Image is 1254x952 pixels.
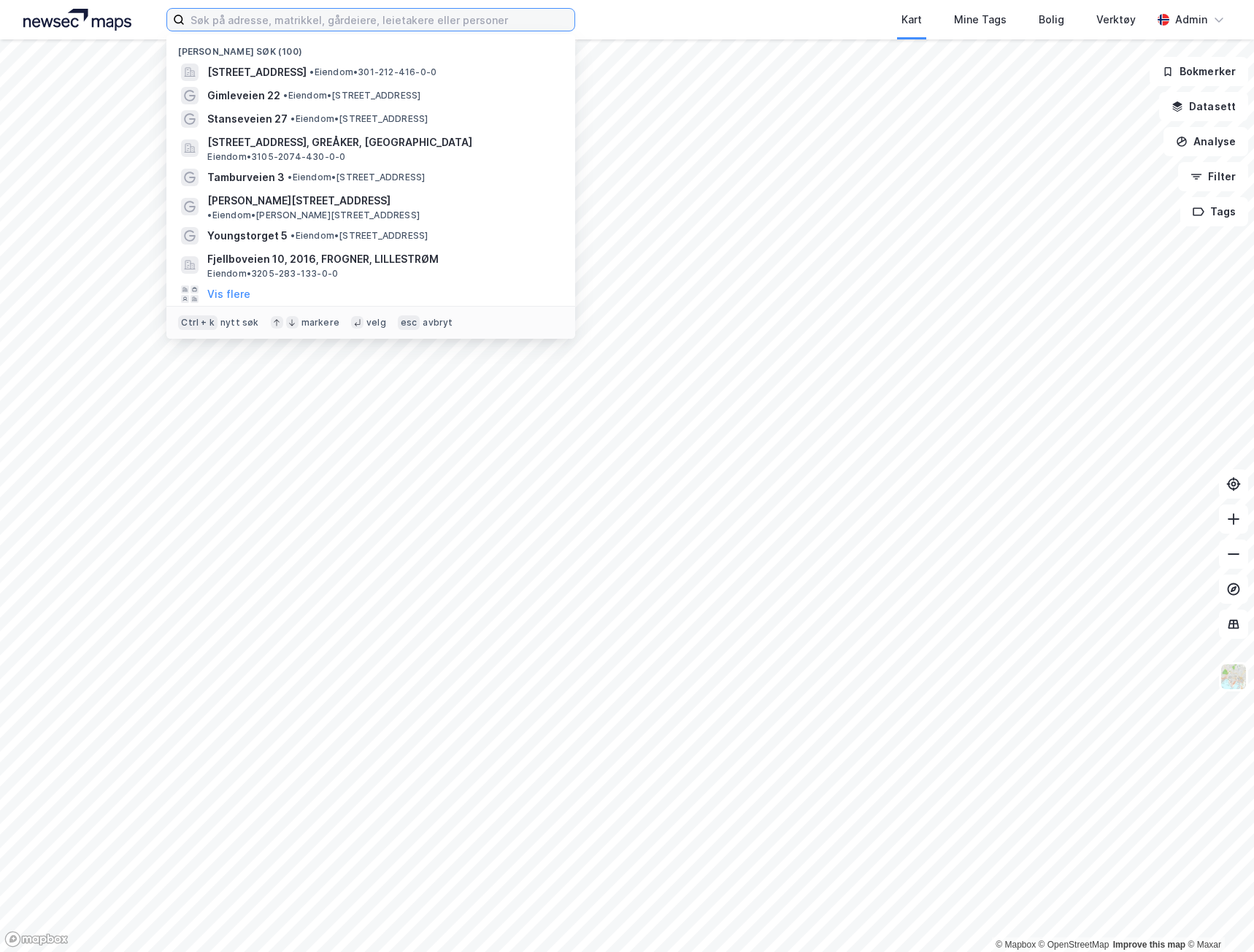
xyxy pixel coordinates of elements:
div: Admin [1175,11,1207,28]
span: • [288,172,292,183]
span: [STREET_ADDRESS] [207,64,307,81]
a: Mapbox [996,940,1036,950]
span: Stanseveien 27 [207,110,288,128]
span: Eiendom • [STREET_ADDRESS] [291,230,428,242]
span: Tamburveien 3 [207,169,285,186]
span: Eiendom • [PERSON_NAME][STREET_ADDRESS] [207,210,420,221]
button: Datasett [1159,92,1248,121]
div: Mine Tags [954,11,1007,28]
img: Z [1220,663,1247,691]
span: Eiendom • 301-212-416-0-0 [309,66,436,78]
div: Kontrollprogram for chat [1181,882,1254,952]
button: Filter [1178,162,1248,191]
a: OpenStreetMap [1039,940,1109,950]
span: Eiendom • 3205-283-133-0-0 [207,268,338,280]
a: Mapbox homepage [4,931,69,948]
img: logo.a4113a55bc3d86da70a041830d287a7e.svg [23,9,131,31]
button: Bokmerker [1150,57,1248,86]
button: Vis flere [207,285,250,303]
span: Eiendom • [STREET_ADDRESS] [291,113,428,125]
span: Eiendom • [STREET_ADDRESS] [283,90,420,101]
span: • [291,230,295,241]
span: [PERSON_NAME][STREET_ADDRESS] [207,192,391,210]
iframe: Chat Widget [1181,882,1254,952]
span: • [207,210,212,220]
button: Tags [1180,197,1248,226]
div: esc [398,315,420,330]
div: velg [366,317,386,329]
span: • [283,90,288,101]
div: nytt søk [220,317,259,329]
div: Verktøy [1096,11,1136,28]
div: Bolig [1039,11,1064,28]
span: • [309,66,314,77]
span: [STREET_ADDRESS], GREÅKER, [GEOGRAPHIC_DATA] [207,134,558,151]
span: Gimleveien 22 [207,87,280,104]
div: [PERSON_NAME] søk (100) [166,34,575,61]
div: Ctrl + k [178,315,218,330]
div: markere [301,317,339,329]
span: Eiendom • [STREET_ADDRESS] [288,172,425,183]
button: Analyse [1163,127,1248,156]
span: Fjellboveien 10, 2016, FROGNER, LILLESTRØM [207,250,558,268]
span: • [291,113,295,124]
span: Youngstorget 5 [207,227,288,245]
div: Kart [901,11,922,28]
div: avbryt [423,317,453,329]
input: Søk på adresse, matrikkel, gårdeiere, leietakere eller personer [185,9,574,31]
a: Improve this map [1113,940,1185,950]
span: Eiendom • 3105-2074-430-0-0 [207,151,345,163]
